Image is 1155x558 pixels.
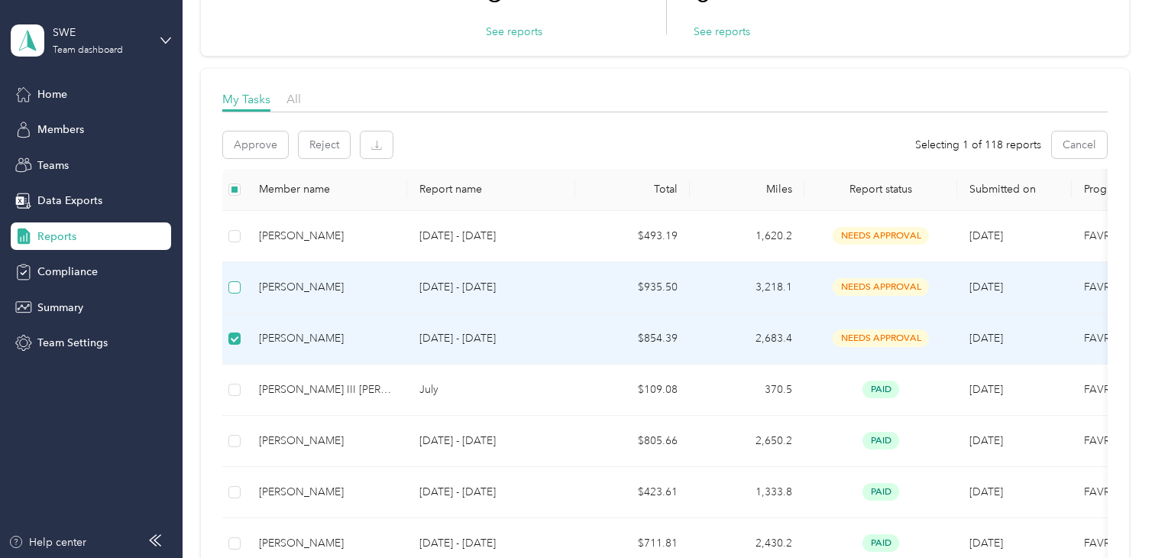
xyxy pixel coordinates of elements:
td: 370.5 [690,365,804,416]
p: [DATE] - [DATE] [419,535,563,552]
span: My Tasks [222,92,270,106]
td: $805.66 [575,416,690,467]
span: Members [37,122,84,138]
td: 2,683.4 [690,313,804,365]
td: $423.61 [575,467,690,518]
span: Report status [817,183,945,196]
span: [DATE] [969,332,1003,345]
span: needs approval [833,329,929,347]
div: [PERSON_NAME] [259,279,395,296]
td: $109.08 [575,365,690,416]
div: [PERSON_NAME] [259,535,395,552]
button: See reports [694,24,750,40]
p: [DATE] - [DATE] [419,228,563,245]
span: [DATE] [969,383,1003,396]
span: paid [862,483,899,501]
span: Data Exports [37,193,102,209]
span: Summary [37,300,83,316]
div: [PERSON_NAME] [259,228,395,245]
p: [DATE] - [DATE] [419,330,563,347]
div: Miles [702,183,792,196]
td: $854.39 [575,313,690,365]
span: Selecting 1 of 118 reports [915,137,1041,153]
th: Submitted on [957,169,1072,211]
span: Teams [37,157,69,174]
span: needs approval [833,227,929,245]
td: 1,333.8 [690,467,804,518]
span: Home [37,86,67,102]
iframe: Everlance-gr Chat Button Frame [1069,472,1155,558]
span: [DATE] [969,281,1003,294]
td: 2,650.2 [690,416,804,467]
div: Total [587,183,678,196]
span: paid [862,432,899,449]
button: Approve [223,131,288,158]
div: Team dashboard [53,46,123,55]
td: 3,218.1 [690,262,804,313]
p: [DATE] - [DATE] [419,279,563,296]
button: Reject [299,131,350,158]
div: [PERSON_NAME] [259,433,395,449]
span: All [286,92,301,106]
div: Member name [259,183,395,196]
p: [DATE] - [DATE] [419,484,563,501]
div: [PERSON_NAME] III [PERSON_NAME] [259,381,395,398]
button: Cancel [1052,131,1107,158]
div: [PERSON_NAME] [259,330,395,347]
td: $935.50 [575,262,690,313]
span: [DATE] [969,485,1003,498]
span: [DATE] [969,229,1003,242]
button: See reports [486,24,542,40]
div: SWE [53,24,148,41]
div: [PERSON_NAME] [259,484,395,501]
button: Help center [8,534,86,550]
th: Report name [407,169,575,211]
span: paid [862,381,899,398]
span: Reports [37,229,76,245]
span: Team Settings [37,335,108,351]
span: [DATE] [969,537,1003,550]
span: [DATE] [969,434,1003,447]
span: Compliance [37,264,98,280]
td: 1,620.2 [690,211,804,262]
th: Member name [247,169,407,211]
p: July [419,381,563,398]
td: $493.19 [575,211,690,262]
p: [DATE] - [DATE] [419,433,563,449]
span: needs approval [833,278,929,296]
span: paid [862,534,899,552]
